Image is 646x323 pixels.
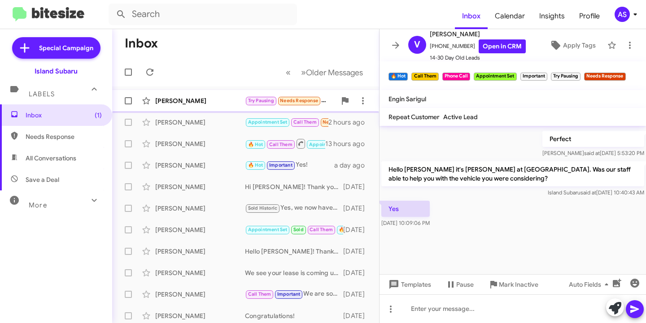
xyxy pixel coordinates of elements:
[306,68,363,78] span: Older Messages
[248,291,271,297] span: Call Them
[387,276,431,293] span: Templates
[488,3,532,29] a: Calendar
[343,290,372,299] div: [DATE]
[562,276,619,293] button: Auto Fields
[607,7,636,22] button: AS
[328,118,372,127] div: 2 hours ago
[12,37,100,59] a: Special Campaign
[532,3,572,29] a: Insights
[430,53,526,62] span: 14-30 Day Old Leads
[343,268,372,277] div: [DATE]
[455,3,488,29] a: Inbox
[343,247,372,256] div: [DATE]
[541,37,603,53] button: Apply Tags
[155,96,245,105] div: [PERSON_NAME]
[388,113,440,121] span: Repeat Customer
[414,38,420,52] span: V
[474,73,516,81] small: Appointment Set
[301,67,306,78] span: »
[248,142,263,147] span: 🔥 Hot
[155,225,245,234] div: [PERSON_NAME]
[248,98,274,103] span: Try Pausing
[245,95,336,106] div: Looking at our schedule. Will get back to you later [DATE].
[563,37,596,53] span: Apply Tags
[29,90,55,98] span: Labels
[411,73,438,81] small: Call Them
[280,98,318,103] span: Needs Response
[456,276,474,293] span: Pause
[309,142,349,147] span: Appointment Set
[293,119,317,125] span: Call Them
[248,205,278,211] span: Sold Historic
[339,227,354,233] span: 🔥 Hot
[443,113,478,121] span: Active Lead
[269,142,292,147] span: Call Them
[245,268,343,277] div: We see your lease is coming up soon, when are you available to come in to go over your options?
[248,119,288,125] span: Appointment Set
[29,201,47,209] span: More
[245,117,328,127] div: I think I need to wait. I have surgery coming up and also getting tested for [MEDICAL_DATA]. So j...
[430,39,526,53] span: [PHONE_NUMBER]
[499,276,538,293] span: Mark Inactive
[125,36,158,51] h1: Inbox
[245,247,343,256] div: Hello [PERSON_NAME]! Thankyou for getting back to me. I am so sorry to hear that you had a less t...
[26,154,76,163] span: All Conversations
[548,189,644,196] span: Island Subaru [DATE] 10:40:43 AM
[310,227,333,233] span: Call Them
[269,162,292,168] span: Important
[286,67,291,78] span: «
[551,73,581,81] small: Try Pausing
[245,138,325,149] div: Yes
[155,161,245,170] div: [PERSON_NAME]
[323,119,361,125] span: Needs Response
[520,73,547,81] small: Important
[430,29,526,39] span: [PERSON_NAME]
[542,131,644,147] p: Perfect
[325,139,372,148] div: 13 hours ago
[388,73,408,81] small: 🔥 Hot
[334,161,372,170] div: a day ago
[615,7,630,22] div: AS
[155,268,245,277] div: [PERSON_NAME]
[95,111,102,120] span: (1)
[343,225,372,234] div: [DATE]
[26,111,102,120] span: Inbox
[26,132,102,141] span: Needs Response
[155,204,245,213] div: [PERSON_NAME]
[245,160,334,170] div: Yes!
[248,227,288,233] span: Appointment Set
[245,182,343,191] div: Hi [PERSON_NAME]! Thank you for getting back to me. I would love to assist you with getting into ...
[584,73,625,81] small: Needs Response
[479,39,526,53] a: Open in CRM
[388,95,426,103] span: Engin Sarigul
[35,67,78,76] div: Island Subaru
[343,204,372,213] div: [DATE]
[109,4,297,25] input: Search
[245,203,343,213] div: Yes, we now have the Forester Hyrbid. We have some here at our showroom available to test drive!
[381,201,430,217] p: Yes
[581,189,596,196] span: said at
[293,227,304,233] span: Sold
[381,161,644,186] p: Hello [PERSON_NAME] it's [PERSON_NAME] at [GEOGRAPHIC_DATA]. Was our staff able to help you with ...
[248,162,263,168] span: 🔥 Hot
[438,276,481,293] button: Pause
[542,150,644,156] span: [PERSON_NAME] [DATE] 5:53:20 PM
[155,290,245,299] div: [PERSON_NAME]
[277,291,301,297] span: Important
[281,63,368,82] nav: Page navigation example
[343,182,372,191] div: [DATE]
[343,311,372,320] div: [DATE]
[569,276,612,293] span: Auto Fields
[481,276,546,293] button: Mark Inactive
[245,289,343,299] div: We are sorry to hear, if anything changes or if you have any questions please give us a call!
[39,43,93,52] span: Special Campaign
[26,175,59,184] span: Save a Deal
[155,247,245,256] div: [PERSON_NAME]
[380,276,438,293] button: Templates
[442,73,470,81] small: Phone Call
[572,3,607,29] a: Profile
[245,224,343,235] div: Thanks! A little embarrassing because I thought this was the number lol. Enjoy the day and I will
